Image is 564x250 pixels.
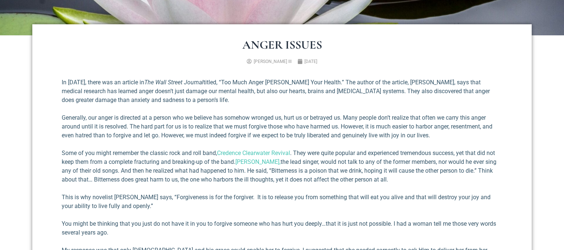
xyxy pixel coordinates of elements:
em: The [144,79,154,86]
p: Some of you might remember the classic rock and roll band, . They were quite popular and experien... [62,149,502,184]
em: Wall Street Journal [155,79,203,86]
a: [DATE] [297,58,317,65]
time: [DATE] [304,59,317,64]
h1: Anger Issues [62,39,502,51]
p: This is why novelist [PERSON_NAME] says, “Forgiveness is for the forgiver. It is to release you f... [62,193,502,211]
p: You might be thinking that you just do not have it in you to forgive someone who has hurt you dee... [62,219,502,237]
span: [PERSON_NAME] III [254,59,292,64]
p: Generally, our anger is directed at a person who we believe has somehow wronged us, hurt us or be... [62,113,502,140]
a: Credence Clearwater Revival [217,149,290,156]
p: In [DATE], there was an article in titled, “Too Much Anger [PERSON_NAME] Your Health.” The author... [62,78,502,105]
a: [PERSON_NAME], [235,158,281,165]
